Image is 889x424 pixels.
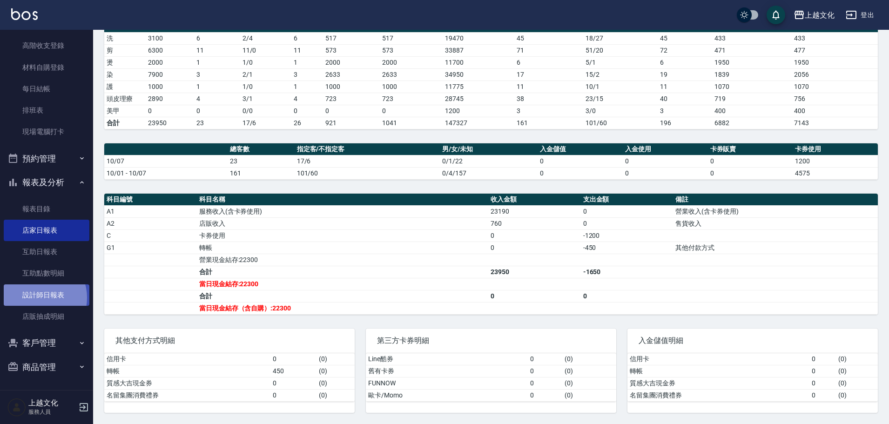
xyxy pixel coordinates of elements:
[4,100,89,121] a: 排班表
[708,167,793,179] td: 0
[488,205,581,217] td: 23190
[4,35,89,56] a: 高階收支登錄
[514,68,583,81] td: 17
[240,32,292,44] td: 2 / 4
[673,194,878,206] th: 備註
[528,389,563,401] td: 0
[104,20,878,129] table: a dense table
[197,302,488,314] td: 當日現金結存（含自購）:22300
[658,44,712,56] td: 72
[194,44,240,56] td: 11
[240,44,292,56] td: 11 / 0
[443,93,514,105] td: 28745
[583,68,658,81] td: 15 / 2
[805,9,835,21] div: 上越文化
[146,56,194,68] td: 2000
[4,241,89,262] a: 互助日報表
[514,105,583,117] td: 3
[712,68,792,81] td: 1839
[488,229,581,242] td: 0
[146,93,194,105] td: 2890
[291,32,323,44] td: 6
[377,336,605,345] span: 第三方卡券明細
[104,353,270,365] td: 信用卡
[809,365,836,377] td: 0
[440,155,538,167] td: 0/1/22
[380,44,443,56] td: 573
[317,389,355,401] td: ( 0 )
[627,353,809,365] td: 信用卡
[317,365,355,377] td: ( 0 )
[627,389,809,401] td: 名留集團消費禮券
[28,408,76,416] p: 服務人員
[4,306,89,327] a: 店販抽成明細
[228,155,295,167] td: 23
[792,117,878,129] td: 7143
[146,105,194,117] td: 0
[623,167,708,179] td: 0
[809,389,836,401] td: 0
[104,353,355,402] table: a dense table
[712,117,792,129] td: 6882
[104,194,197,206] th: 科目編號
[836,377,878,389] td: ( 0 )
[658,93,712,105] td: 40
[562,365,616,377] td: ( 0 )
[627,365,809,377] td: 轉帳
[197,242,488,254] td: 轉帳
[627,353,878,402] table: a dense table
[673,242,878,254] td: 其他付款方式
[197,254,488,266] td: 營業現金結存:22300
[28,398,76,408] h5: 上越文化
[581,194,673,206] th: 支出金額
[443,68,514,81] td: 34950
[528,377,563,389] td: 0
[104,93,146,105] td: 頭皮理療
[240,68,292,81] td: 2 / 1
[323,117,380,129] td: 921
[380,81,443,93] td: 1000
[583,117,658,129] td: 101/60
[809,377,836,389] td: 0
[366,389,528,401] td: 歐卡/Momo
[291,68,323,81] td: 3
[708,155,793,167] td: 0
[323,93,380,105] td: 723
[790,6,838,25] button: 上越文化
[4,331,89,355] button: 客戶管理
[291,93,323,105] td: 4
[104,143,878,180] table: a dense table
[197,229,488,242] td: 卡券使用
[514,93,583,105] td: 38
[4,262,89,284] a: 互助點數明細
[793,155,878,167] td: 1200
[793,143,878,155] th: 卡券使用
[792,32,878,44] td: 433
[146,117,194,129] td: 23950
[115,336,343,345] span: 其他支付方式明細
[317,353,355,365] td: ( 0 )
[842,7,878,24] button: 登出
[514,56,583,68] td: 6
[104,377,270,389] td: 質感大吉現金券
[228,143,295,155] th: 總客數
[623,155,708,167] td: 0
[104,389,270,401] td: 名留集團消費禮券
[623,143,708,155] th: 入金使用
[581,290,673,302] td: 0
[440,143,538,155] th: 男/女/未知
[197,217,488,229] td: 店販收入
[488,290,581,302] td: 0
[488,242,581,254] td: 0
[240,105,292,117] td: 0 / 0
[104,105,146,117] td: 美甲
[323,68,380,81] td: 2633
[488,194,581,206] th: 收入金額
[295,167,440,179] td: 101/60
[323,44,380,56] td: 573
[104,44,146,56] td: 剪
[104,155,228,167] td: 10/07
[528,353,563,365] td: 0
[583,56,658,68] td: 5 / 1
[104,217,197,229] td: A2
